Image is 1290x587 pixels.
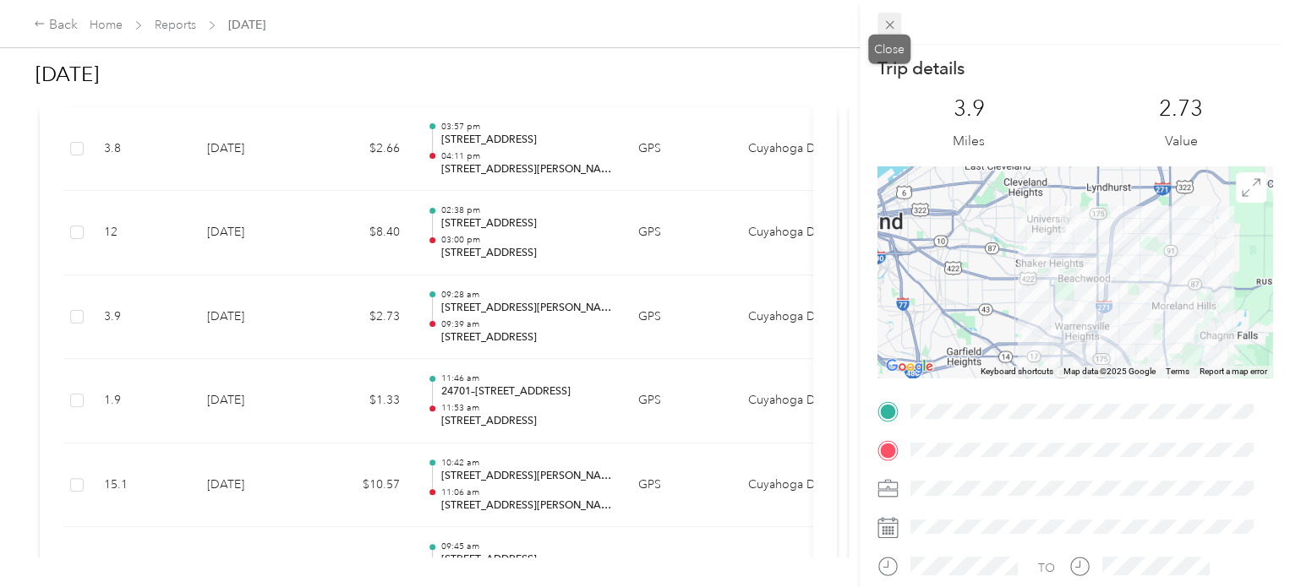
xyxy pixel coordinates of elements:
[1063,367,1156,376] span: Map data ©2025 Google
[882,356,937,378] img: Google
[953,131,985,152] p: Miles
[1165,131,1198,152] p: Value
[1200,367,1267,376] a: Report a map error
[1159,95,1203,122] p: 2.73
[954,95,985,122] p: 3.9
[1166,367,1189,376] a: Terms (opens in new tab)
[877,57,965,80] p: Trip details
[1038,559,1055,577] div: TO
[882,356,937,378] a: Open this area in Google Maps (opens a new window)
[981,366,1053,378] button: Keyboard shortcuts
[868,35,910,64] div: Close
[1195,492,1290,587] iframe: Everlance-gr Chat Button Frame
